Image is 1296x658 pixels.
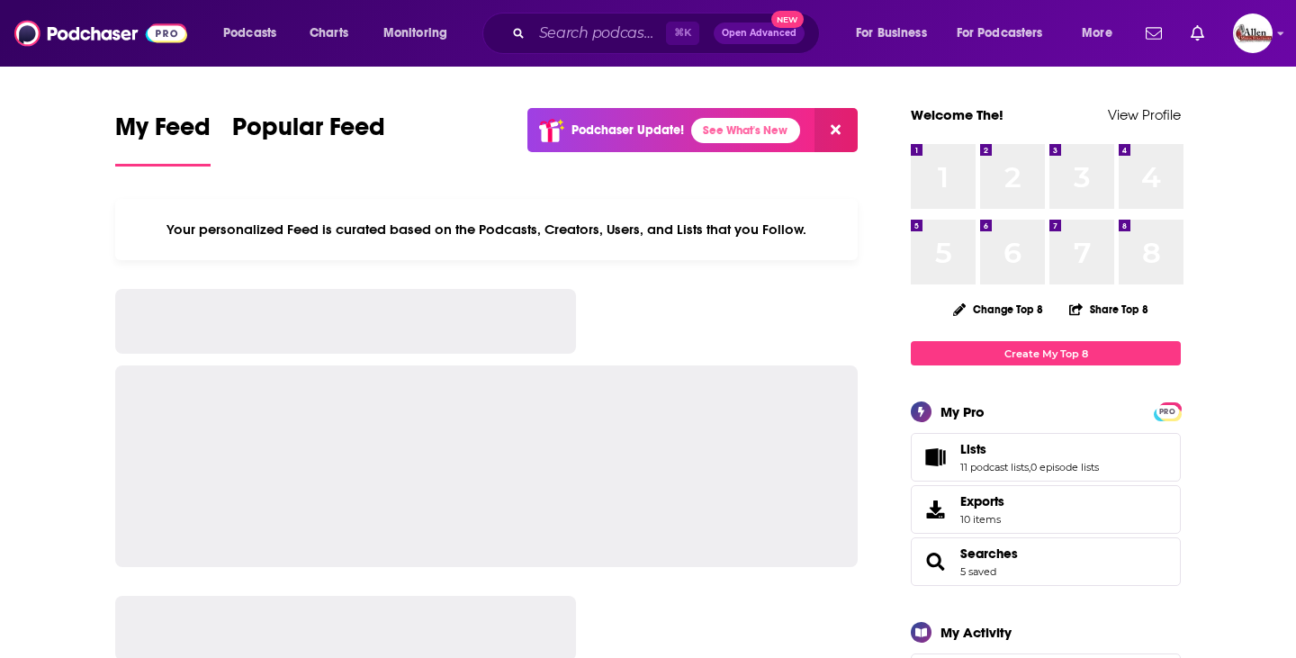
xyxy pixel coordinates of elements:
[1183,18,1211,49] a: Show notifications dropdown
[1082,21,1112,46] span: More
[115,112,211,167] a: My Feed
[691,118,800,143] a: See What's New
[771,11,804,28] span: New
[960,461,1029,473] a: 11 podcast lists
[917,445,953,470] a: Lists
[532,19,666,48] input: Search podcasts, credits, & more...
[115,199,858,260] div: Your personalized Feed is curated based on the Podcasts, Creators, Users, and Lists that you Follow.
[911,433,1181,482] span: Lists
[1233,14,1273,53] span: Logged in as AllenMedia
[957,21,1043,46] span: For Podcasters
[960,441,1099,457] a: Lists
[940,403,985,420] div: My Pro
[911,537,1181,586] span: Searches
[1138,18,1169,49] a: Show notifications dropdown
[1233,14,1273,53] button: Show profile menu
[1069,19,1135,48] button: open menu
[911,485,1181,534] a: Exports
[843,19,949,48] button: open menu
[714,23,805,44] button: Open AdvancedNew
[310,21,348,46] span: Charts
[940,624,1012,641] div: My Activity
[917,549,953,574] a: Searches
[232,112,385,167] a: Popular Feed
[571,122,684,138] p: Podchaser Update!
[371,19,471,48] button: open menu
[1029,461,1030,473] span: ,
[1030,461,1099,473] a: 0 episode lists
[211,19,300,48] button: open menu
[1233,14,1273,53] img: User Profile
[917,497,953,522] span: Exports
[1068,292,1149,327] button: Share Top 8
[856,21,927,46] span: For Business
[722,29,796,38] span: Open Advanced
[960,493,1004,509] span: Exports
[911,106,1003,123] a: Welcome The!
[960,565,996,578] a: 5 saved
[298,19,359,48] a: Charts
[115,112,211,153] span: My Feed
[942,298,1054,320] button: Change Top 8
[383,21,447,46] span: Monitoring
[666,22,699,45] span: ⌘ K
[499,13,837,54] div: Search podcasts, credits, & more...
[14,16,187,50] img: Podchaser - Follow, Share and Rate Podcasts
[960,513,1004,526] span: 10 items
[1156,405,1178,419] span: PRO
[1156,404,1178,418] a: PRO
[960,545,1018,562] a: Searches
[232,112,385,153] span: Popular Feed
[960,441,986,457] span: Lists
[945,19,1069,48] button: open menu
[223,21,276,46] span: Podcasts
[1108,106,1181,123] a: View Profile
[911,341,1181,365] a: Create My Top 8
